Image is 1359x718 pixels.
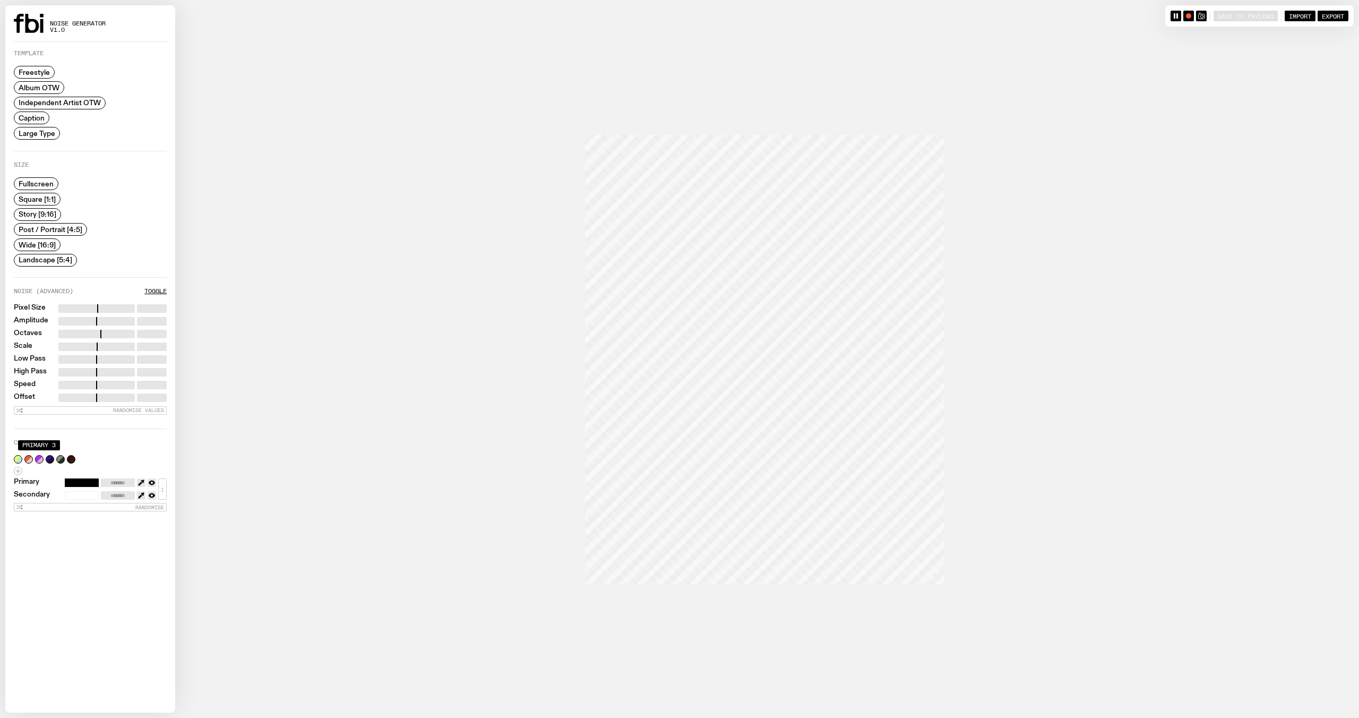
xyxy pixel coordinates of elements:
span: Import [1289,12,1311,19]
span: Randomise [135,505,164,510]
span: Square [1:1] [19,195,56,203]
span: Post / Portrait [4:5] [19,226,82,234]
label: Primary [14,478,39,487]
span: Noise Generator [50,21,106,27]
label: Colour [14,440,36,446]
button: Toggle [144,288,167,294]
button: Save to Payload [1214,11,1278,21]
span: Album OTW [19,83,59,91]
span: v1.0 [50,27,106,33]
span: Story [9:16] [19,210,56,218]
label: Amplitude [14,317,48,326]
label: Size [14,162,29,168]
label: Speed [14,381,36,389]
button: Randomise Values [14,406,167,415]
span: Caption [19,114,45,122]
label: Offset [14,394,35,402]
span: Large Type [19,129,55,137]
label: Pixel Size [14,304,46,313]
span: Randomise Values [113,407,164,413]
span: Wide [16:9] [19,241,56,249]
label: Low Pass [14,355,46,364]
span: Save to Payload [1218,12,1274,19]
label: Secondary [14,491,50,500]
button: Export [1318,11,1348,21]
label: Scale [14,343,32,351]
button: Randomise [14,503,167,511]
span: Landscape [5:4] [19,256,72,264]
button: Import [1285,11,1315,21]
span: Independent Artist OTW [19,99,101,107]
span: Freestyle [19,69,50,76]
button: ↕ [158,478,167,500]
span: Primary 3 [22,442,56,448]
label: Octaves [14,330,42,338]
span: Export [1322,12,1344,19]
label: High Pass [14,368,47,377]
span: Fullscreen [19,180,54,188]
label: Noise (Advanced) [14,288,73,294]
label: Template [14,50,44,56]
